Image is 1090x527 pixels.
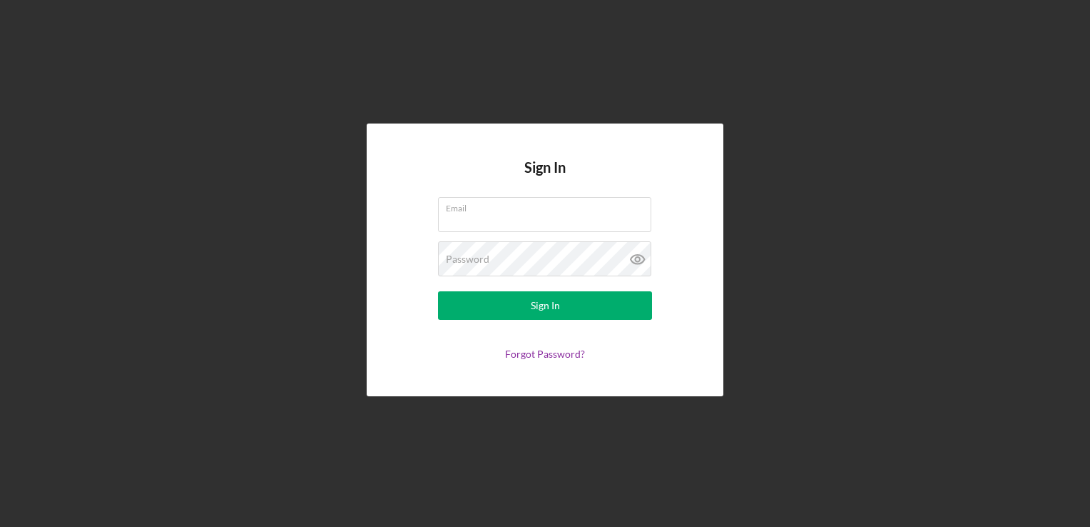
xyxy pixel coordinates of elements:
[505,348,585,360] a: Forgot Password?
[438,291,652,320] button: Sign In
[446,254,489,265] label: Password
[524,159,566,197] h4: Sign In
[531,291,560,320] div: Sign In
[446,198,651,214] label: Email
